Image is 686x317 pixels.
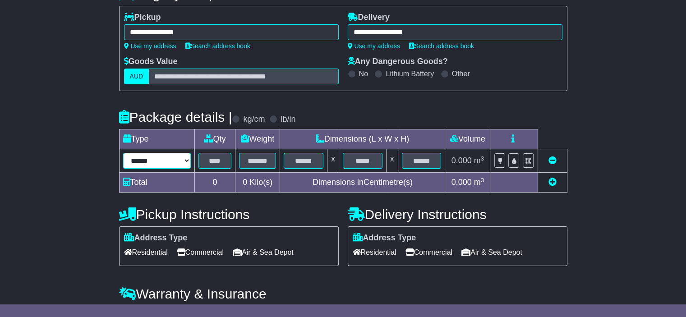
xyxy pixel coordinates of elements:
[386,69,434,78] label: Lithium Battery
[348,57,448,67] label: Any Dangerous Goods?
[194,129,235,149] td: Qty
[409,42,474,50] a: Search address book
[474,156,484,165] span: m
[177,245,224,259] span: Commercial
[281,115,295,124] label: lb/in
[119,207,339,222] h4: Pickup Instructions
[481,155,484,162] sup: 3
[280,173,445,193] td: Dimensions in Centimetre(s)
[124,233,188,243] label: Address Type
[124,245,168,259] span: Residential
[119,173,194,193] td: Total
[451,178,472,187] span: 0.000
[548,156,557,165] a: Remove this item
[243,178,247,187] span: 0
[353,233,416,243] label: Address Type
[124,57,178,67] label: Goods Value
[348,13,390,23] label: Delivery
[348,42,400,50] a: Use my address
[119,286,567,301] h4: Warranty & Insurance
[124,13,161,23] label: Pickup
[185,42,250,50] a: Search address book
[474,178,484,187] span: m
[452,69,470,78] label: Other
[548,178,557,187] a: Add new item
[243,115,265,124] label: kg/cm
[119,110,232,124] h4: Package details |
[235,173,280,193] td: Kilo(s)
[124,42,176,50] a: Use my address
[327,149,339,173] td: x
[233,245,294,259] span: Air & Sea Depot
[386,149,398,173] td: x
[405,245,452,259] span: Commercial
[124,69,149,84] label: AUD
[461,245,522,259] span: Air & Sea Depot
[445,129,490,149] td: Volume
[235,129,280,149] td: Weight
[359,69,368,78] label: No
[481,177,484,184] sup: 3
[348,207,567,222] h4: Delivery Instructions
[451,156,472,165] span: 0.000
[353,245,396,259] span: Residential
[194,173,235,193] td: 0
[280,129,445,149] td: Dimensions (L x W x H)
[119,129,194,149] td: Type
